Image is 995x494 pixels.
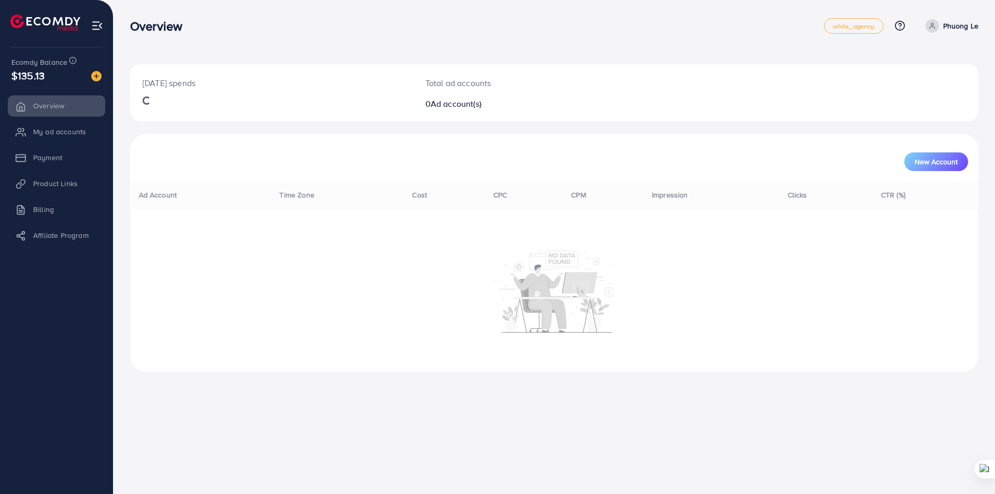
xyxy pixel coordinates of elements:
[130,19,191,34] h3: Overview
[915,158,958,165] span: New Account
[11,68,45,83] span: $135.13
[10,15,80,31] img: logo
[425,99,613,109] h2: 0
[143,77,401,89] p: [DATE] spends
[91,71,102,81] img: image
[91,20,103,32] img: menu
[943,20,978,32] p: Phuong Le
[904,152,968,171] button: New Account
[921,19,978,33] a: Phuong Le
[431,98,481,109] span: Ad account(s)
[11,57,67,67] span: Ecomdy Balance
[824,18,884,34] a: white_agency
[425,77,613,89] p: Total ad accounts
[833,23,875,30] span: white_agency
